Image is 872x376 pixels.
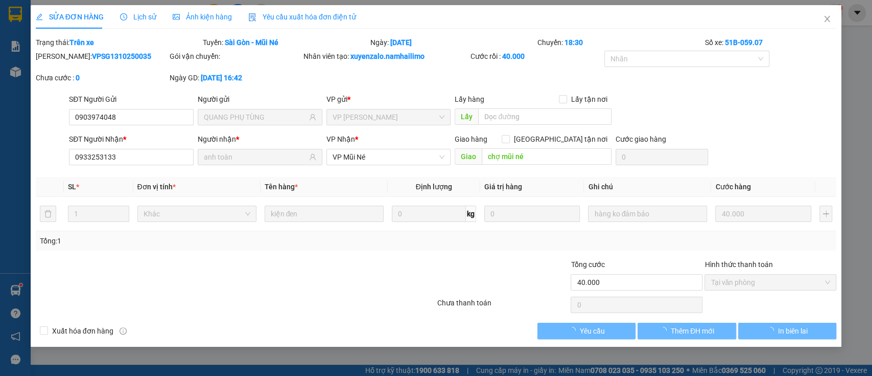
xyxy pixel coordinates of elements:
[584,177,711,197] th: Ghi chú
[36,72,168,83] div: Chưa cước :
[564,38,583,47] b: 18:30
[455,95,484,103] span: Lấy hàng
[69,134,194,145] div: SĐT Người Nhận
[567,94,611,105] span: Lấy tận nơi
[309,153,316,161] span: user
[823,15,831,23] span: close
[455,148,482,165] span: Giao
[303,51,468,62] div: Nhân viên tạo:
[173,13,232,21] span: Ảnh kiện hàng
[724,38,762,47] b: 51B-059.07
[715,206,811,222] input: 0
[201,74,242,82] b: [DATE] 16:42
[202,37,369,48] div: Tuyến:
[120,13,156,21] span: Lịch sử
[170,72,301,83] div: Ngày GD:
[466,206,476,222] span: kg
[588,206,707,222] input: Ghi Chú
[76,74,80,82] b: 0
[470,51,602,62] div: Cước rồi :
[36,13,104,21] span: SỬA ĐƠN HÀNG
[40,235,337,247] div: Tổng: 1
[478,108,611,125] input: Dọc đường
[704,260,772,269] label: Hình thức thanh toán
[778,325,808,337] span: In biên lai
[198,134,322,145] div: Người nhận
[569,327,580,334] span: loading
[813,5,841,34] button: Close
[36,13,43,20] span: edit
[484,183,522,191] span: Giá trị hàng
[767,327,778,334] span: loading
[248,13,356,21] span: Yêu cầu xuất hóa đơn điện tử
[482,148,611,165] input: Dọc đường
[536,37,703,48] div: Chuyến:
[69,94,194,105] div: SĐT Người Gửi
[436,297,570,315] div: Chưa thanh toán
[738,323,836,339] button: In biên lai
[537,323,635,339] button: Yêu cầu
[703,37,837,48] div: Số xe:
[326,94,451,105] div: VP gửi
[711,275,830,290] span: Tại văn phòng
[225,38,278,47] b: Sài Gòn - Mũi Né
[571,260,604,269] span: Tổng cước
[248,13,256,21] img: icon
[455,135,487,143] span: Giao hàng
[350,52,425,60] b: xuyenzalo.namhailimo
[580,325,605,337] span: Yêu cầu
[819,206,832,222] button: plus
[484,206,580,222] input: 0
[69,38,94,47] b: Trên xe
[671,325,714,337] span: Thêm ĐH mới
[68,183,76,191] span: SL
[390,38,412,47] b: [DATE]
[204,151,307,163] input: Tên người nhận
[40,206,56,222] button: delete
[173,13,180,20] span: picture
[120,327,127,335] span: info-circle
[616,149,708,165] input: Cước giao hàng
[265,183,298,191] span: Tên hàng
[137,183,176,191] span: Đơn vị tính
[369,37,536,48] div: Ngày:
[198,94,322,105] div: Người gửi
[659,327,671,334] span: loading
[170,51,301,62] div: Gói vận chuyển:
[36,51,168,62] div: [PERSON_NAME]:
[204,112,307,123] input: Tên người gửi
[120,13,127,20] span: clock-circle
[48,325,117,337] span: Xuất hóa đơn hàng
[326,135,355,143] span: VP Nhận
[265,206,384,222] input: VD: Bàn, Ghế
[309,114,316,121] span: user
[638,323,736,339] button: Thêm ĐH mới
[455,108,478,125] span: Lấy
[715,183,750,191] span: Cước hàng
[144,206,250,222] span: Khác
[510,134,611,145] span: [GEOGRAPHIC_DATA] tận nơi
[502,52,525,60] b: 40.000
[616,135,666,143] label: Cước giao hàng
[333,149,445,165] span: VP Mũi Né
[333,109,445,125] span: VP Phạm Ngũ Lão
[35,37,202,48] div: Trạng thái:
[92,52,151,60] b: VPSG1310250035
[416,183,452,191] span: Định lượng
